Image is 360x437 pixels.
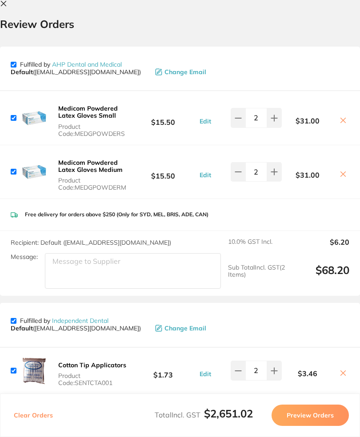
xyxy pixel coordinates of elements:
[20,158,48,186] img: NXk1ajlnYQ
[197,370,214,378] button: Edit
[292,238,350,257] output: $6.20
[25,211,208,218] p: Free delivery for orders above $250 (Only for SYD, MEL, BRIS, ADE, CAN)
[272,405,349,426] button: Preview Orders
[228,264,285,289] span: Sub Total Incl. GST ( 2 Items)
[228,238,285,257] span: 10.0 % GST Incl.
[20,61,122,68] p: Fulfilled by
[58,159,123,174] b: Medicom Powdered Latex Gloves Medium
[164,68,206,75] span: Change Email
[197,171,214,179] button: Edit
[11,68,141,75] span: orders@ahpdentalmedical.com.au
[11,324,33,332] b: Default
[58,104,118,119] b: Medicom Powdered Latex Gloves Small
[152,324,220,332] button: Change Email
[58,372,127,386] span: Product Code: SENTCTA001
[56,361,129,387] button: Cotton Tip Applicators Product Code:SENTCTA001
[282,171,333,179] b: $31.00
[11,325,141,332] span: orders@independentdental.com.au
[52,60,122,68] a: AHP Dental and Medical
[129,164,197,180] b: $15.50
[164,325,206,332] span: Change Email
[292,264,350,289] output: $68.20
[56,159,129,191] button: Medicom Powdered Latex Gloves Medium Product Code:MEDGPOWDERM
[129,110,197,126] b: $15.50
[20,357,48,385] img: N3Byd3JucA
[11,238,171,246] span: Recipient: Default ( [EMAIL_ADDRESS][DOMAIN_NAME] )
[129,362,197,379] b: $1.73
[282,117,333,125] b: $31.00
[204,407,253,420] b: $2,651.02
[56,104,129,137] button: Medicom Powdered Latex Gloves Small Product Code:MEDGPOWDERS
[152,68,220,76] button: Change Email
[58,361,126,369] b: Cotton Tip Applicators
[52,317,108,325] a: Independent Dental
[11,405,56,426] button: Clear Orders
[20,104,48,132] img: YXpqeWVlaQ
[58,177,127,191] span: Product Code: MEDGPOWDERM
[58,123,127,137] span: Product Code: MEDGPOWDERS
[197,117,214,125] button: Edit
[20,317,108,324] p: Fulfilled by
[11,68,33,76] b: Default
[11,253,38,261] label: Message:
[282,369,333,377] b: $3.46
